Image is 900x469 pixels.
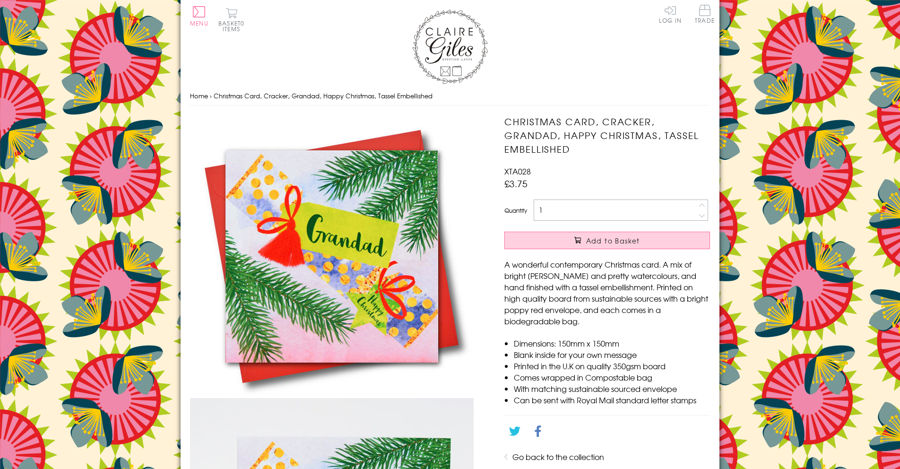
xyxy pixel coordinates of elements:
[695,5,715,23] span: Trade
[504,206,527,215] label: Quantity
[514,338,710,349] li: Dimensions: 150mm x 150mm
[214,91,433,100] span: Christmas Card, Cracker, Grandad, Happy Christmas, Tassel Embellished
[210,91,212,100] span: ›
[190,115,474,398] img: Christmas Card, Cracker, Grandad, Happy Christmas, Tassel Embellished
[190,19,208,27] span: Menu
[190,91,208,100] a: Home
[504,232,710,249] button: Add to Basket
[659,5,682,23] a: Log In
[514,360,710,372] li: Printed in the U.K on quality 350gsm board
[504,177,528,190] span: £3.75
[514,372,710,383] li: Comes wrapped in Compostable bag
[504,115,710,156] h1: Christmas Card, Cracker, Grandad, Happy Christmas, Tassel Embellished
[695,5,715,25] a: Trade
[504,259,710,327] p: A wonderful contemporary Christmas card. A mix of bright [PERSON_NAME] and pretty watercolours, a...
[586,236,640,245] span: Add to Basket
[218,8,244,32] button: Basket0 items
[514,349,710,360] li: Blank inside for your own message
[412,9,488,84] img: Claire Giles Greetings Cards
[190,87,710,106] nav: breadcrumbs
[512,451,604,462] a: Go back to the collection
[504,165,531,177] span: XTA028
[190,6,208,26] button: Menu
[223,19,244,33] span: 0 items
[514,383,710,394] li: With matching sustainable sourced envelope
[514,394,710,406] li: Can be sent with Royal Mail standard letter stamps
